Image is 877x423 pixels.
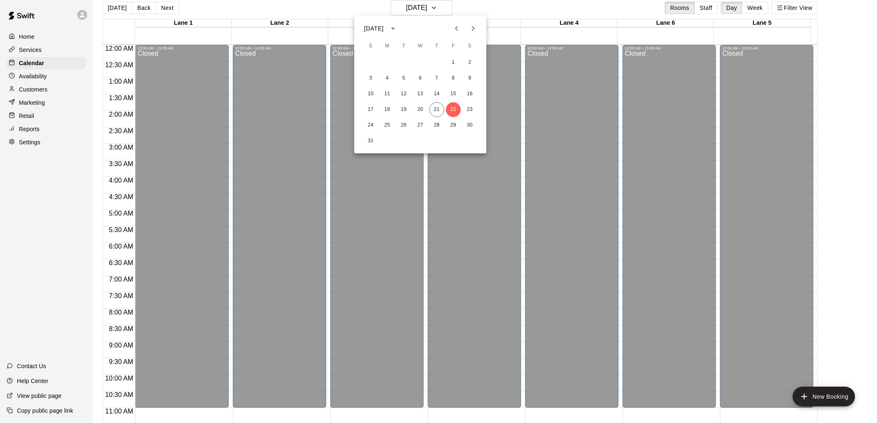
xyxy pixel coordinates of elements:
button: 17 [363,102,378,117]
button: 20 [413,102,428,117]
button: 28 [429,118,444,133]
button: 13 [413,87,428,101]
button: 4 [380,71,395,86]
button: 5 [396,71,411,86]
button: 25 [380,118,395,133]
button: 19 [396,102,411,117]
span: Thursday [429,38,444,54]
span: Wednesday [413,38,428,54]
button: calendar view is open, switch to year view [386,21,400,35]
button: 3 [363,71,378,86]
button: 23 [462,102,477,117]
span: Sunday [363,38,378,54]
span: Saturday [462,38,477,54]
button: 21 [429,102,444,117]
button: 9 [462,71,477,86]
span: Friday [446,38,461,54]
button: 16 [462,87,477,101]
button: 24 [363,118,378,133]
div: [DATE] [364,24,384,33]
button: 12 [396,87,411,101]
button: 8 [446,71,461,86]
button: 11 [380,87,395,101]
button: 10 [363,87,378,101]
button: 6 [413,71,428,86]
button: 29 [446,118,461,133]
button: 18 [380,102,395,117]
span: Monday [380,38,395,54]
button: 7 [429,71,444,86]
button: Next month [465,20,481,37]
button: 30 [462,118,477,133]
button: 15 [446,87,461,101]
span: Tuesday [396,38,411,54]
button: 22 [446,102,461,117]
button: 31 [363,134,378,148]
button: 2 [462,55,477,70]
button: 14 [429,87,444,101]
button: Previous month [448,20,465,37]
button: 27 [413,118,428,133]
button: 1 [446,55,461,70]
button: 26 [396,118,411,133]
